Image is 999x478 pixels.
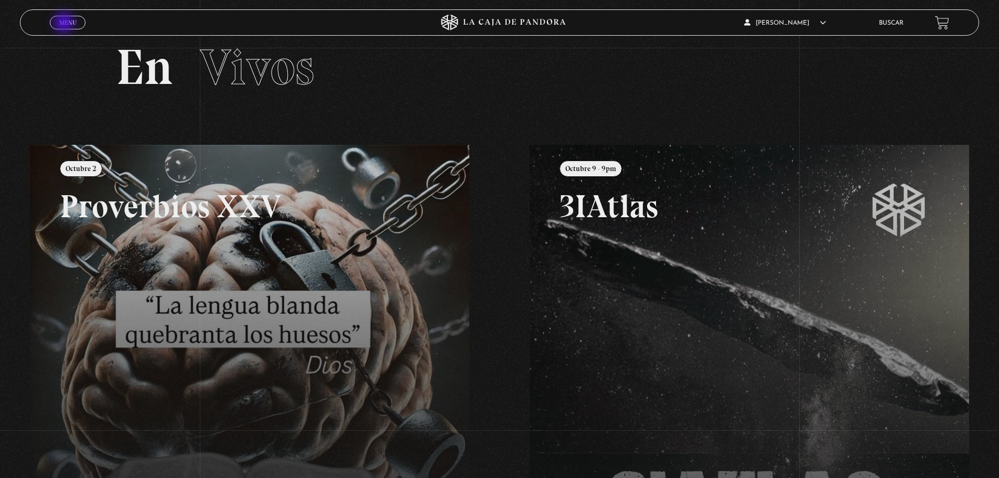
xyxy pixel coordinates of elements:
[59,19,77,26] span: Menu
[879,20,904,26] a: Buscar
[935,16,949,30] a: View your shopping cart
[116,43,883,92] h2: En
[744,20,826,26] span: [PERSON_NAME]
[200,37,314,97] span: Vivos
[56,28,80,36] span: Cerrar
